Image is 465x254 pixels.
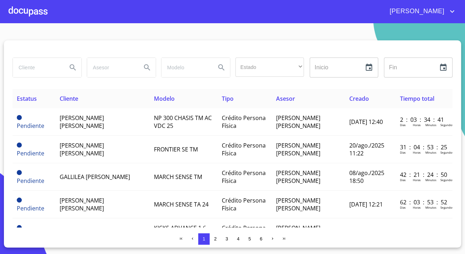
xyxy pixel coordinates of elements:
[425,150,436,154] p: Minutos
[214,236,216,241] span: 2
[440,150,454,154] p: Segundos
[202,236,205,241] span: 1
[154,173,202,181] span: MARCH SENSE TM
[161,58,210,77] input: search
[248,236,251,241] span: 5
[400,95,434,103] span: Tiempo total
[349,169,384,185] span: 08/ago./2025 18:50
[60,95,78,103] span: Cliente
[276,114,320,130] span: [PERSON_NAME] [PERSON_NAME]
[255,233,267,245] button: 6
[276,196,320,212] span: [PERSON_NAME] [PERSON_NAME]
[225,236,228,241] span: 3
[400,116,448,124] p: 2 : 03 : 34 : 41
[400,226,448,234] p: 65 : 20 : 46 : 42
[260,236,262,241] span: 6
[139,59,156,76] button: Search
[384,6,448,17] span: [PERSON_NAME]
[87,58,136,77] input: search
[440,205,454,209] p: Segundos
[400,123,406,127] p: Dias
[425,123,436,127] p: Minutos
[222,95,234,103] span: Tipo
[60,141,104,157] span: [PERSON_NAME] [PERSON_NAME]
[222,196,266,212] span: Crédito Persona Física
[276,95,295,103] span: Asesor
[413,205,421,209] p: Horas
[237,236,239,241] span: 4
[60,114,104,130] span: [PERSON_NAME] [PERSON_NAME]
[232,233,244,245] button: 4
[64,59,81,76] button: Search
[17,143,22,148] span: Pendiente
[154,95,174,103] span: Modelo
[235,58,304,77] div: ​
[17,198,22,203] span: Pendiente
[425,178,436,182] p: Minutos
[276,224,320,240] span: [PERSON_NAME] [PERSON_NAME]
[17,170,22,175] span: Pendiente
[154,114,211,130] span: NP 300 CHASIS TM AC VDC 25
[17,149,44,157] span: Pendiente
[198,233,210,245] button: 1
[222,114,266,130] span: Crédito Persona Física
[413,178,421,182] p: Horas
[413,123,421,127] p: Horas
[349,141,384,157] span: 20/ago./2025 11:22
[17,204,44,212] span: Pendiente
[400,198,448,206] p: 62 : 03 : 53 : 52
[154,145,197,153] span: FRONTIER SE TM
[400,171,448,179] p: 42 : 21 : 24 : 50
[154,224,206,240] span: KICKS ADVANCE 1 6 LTS CVT
[400,178,406,182] p: Dias
[222,141,266,157] span: Crédito Persona Física
[400,143,448,151] p: 31 : 04 : 53 : 25
[60,173,130,181] span: GALLILEA [PERSON_NAME]
[17,95,37,103] span: Estatus
[17,225,22,230] span: Pendiente
[349,200,383,208] span: [DATE] 12:21
[440,123,454,127] p: Segundos
[400,150,406,154] p: Dias
[244,233,255,245] button: 5
[400,205,406,209] p: Dias
[17,122,44,130] span: Pendiente
[276,141,320,157] span: [PERSON_NAME] [PERSON_NAME]
[222,224,266,240] span: Crédito Persona Física
[276,169,320,185] span: [PERSON_NAME] [PERSON_NAME]
[213,59,230,76] button: Search
[221,233,232,245] button: 3
[384,6,456,17] button: account of current user
[222,169,266,185] span: Crédito Persona Física
[13,58,61,77] input: search
[60,196,104,212] span: [PERSON_NAME] [PERSON_NAME]
[154,200,208,208] span: MARCH SENSE TA 24
[425,205,436,209] p: Minutos
[413,150,421,154] p: Horas
[17,177,44,185] span: Pendiente
[349,118,383,126] span: [DATE] 12:40
[349,95,369,103] span: Creado
[17,115,22,120] span: Pendiente
[440,178,454,182] p: Segundos
[210,233,221,245] button: 2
